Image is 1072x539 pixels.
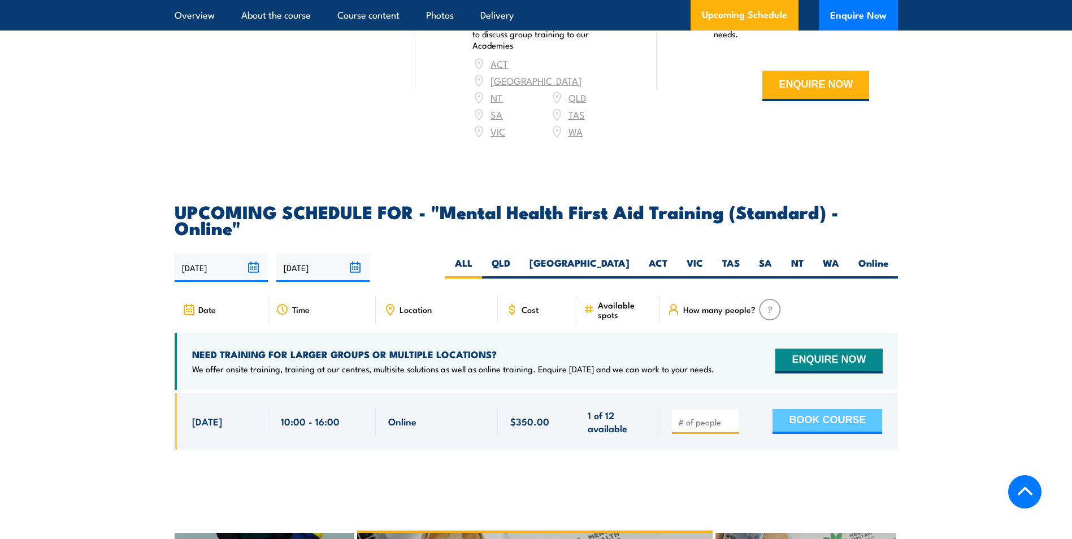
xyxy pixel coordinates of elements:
[388,415,416,428] span: Online
[639,257,677,279] label: ACT
[522,305,539,314] span: Cost
[192,348,714,360] h4: NEED TRAINING FOR LARGER GROUPS OR MULTIPLE LOCATIONS?
[472,17,628,51] p: Book your training now or enquire [DATE] to discuss group training to our Academies
[762,71,869,101] button: ENQUIRE NOW
[849,257,898,279] label: Online
[713,257,749,279] label: TAS
[782,257,813,279] label: NT
[400,305,432,314] span: Location
[775,349,882,373] button: ENQUIRE NOW
[482,257,520,279] label: QLD
[276,253,370,282] input: To date
[749,257,782,279] label: SA
[683,305,756,314] span: How many people?
[198,305,216,314] span: Date
[192,415,222,428] span: [DATE]
[281,415,340,428] span: 10:00 - 16:00
[678,416,735,428] input: # of people
[598,300,652,319] span: Available spots
[813,257,849,279] label: WA
[510,415,549,428] span: $350.00
[520,257,639,279] label: [GEOGRAPHIC_DATA]
[192,363,714,375] p: We offer onsite training, training at our centres, multisite solutions as well as online training...
[175,203,898,235] h2: UPCOMING SCHEDULE FOR - "Mental Health First Aid Training (Standard) - Online"
[588,408,647,435] span: 1 of 12 available
[175,253,268,282] input: From date
[677,257,713,279] label: VIC
[445,257,482,279] label: ALL
[292,305,310,314] span: Time
[772,409,882,434] button: BOOK COURSE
